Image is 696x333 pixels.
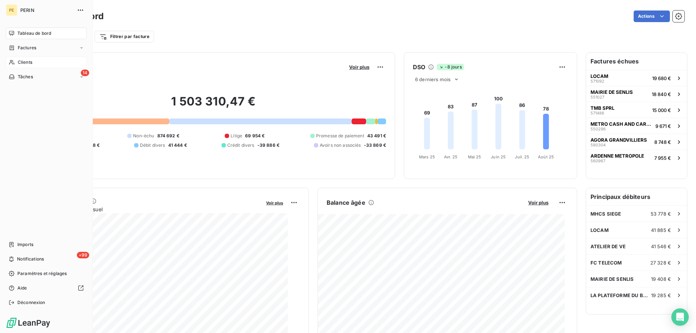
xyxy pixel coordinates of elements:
span: ARDENNE METROPOLE [591,153,644,159]
span: -8 jours [437,64,464,70]
span: 41 885 € [651,227,671,233]
span: MHCS SIEGE [591,211,621,217]
span: 53 778 € [651,211,671,217]
span: 571486 [591,111,604,115]
span: 69 954 € [245,133,265,139]
tspan: Août 25 [538,154,554,159]
span: Paramètres et réglages [17,270,67,277]
span: 18 840 € [652,91,671,97]
button: Actions [634,11,670,22]
a: Paramètres et réglages [6,268,87,279]
span: 550296 [591,127,606,131]
button: Voir plus [264,199,285,206]
span: Chiffre d'affaires mensuel [41,205,261,213]
tspan: Juil. 25 [515,154,529,159]
a: Factures [6,42,87,54]
button: ARDENNE METROPOLE5609677 955 € [586,150,687,166]
span: 19 285 € [651,292,671,298]
span: Clients [18,59,32,66]
span: Voir plus [349,64,369,70]
a: Clients [6,57,87,68]
span: Factures [18,45,36,51]
a: Aide [6,282,87,294]
span: FC TELECOM [591,260,622,266]
span: 27 328 € [650,260,671,266]
button: Voir plus [347,64,372,70]
tspan: Avr. 25 [444,154,457,159]
span: 41 546 € [651,243,671,249]
span: Crédit divers [227,142,254,149]
span: 571092 [591,79,604,83]
div: Open Intercom Messenger [671,308,689,326]
tspan: Mars 25 [419,154,435,159]
span: Litige [231,133,242,139]
span: Imports [17,241,33,248]
span: Tableau de bord [17,30,51,37]
button: METRO CASH AND CARRY FRANCE5502969 671 € [586,118,687,134]
span: 7 955 € [654,155,671,161]
span: Notifications [17,256,44,262]
span: LA PLATEFORME DU BATIMENT [591,292,651,298]
button: LOCAM57109219 680 € [586,70,687,86]
span: TMB SPRL [591,105,614,111]
span: 8 748 € [654,139,671,145]
span: Débit divers [140,142,165,149]
button: TMB SPRL57148615 000 € [586,102,687,118]
h6: Factures échues [586,53,687,70]
span: 6 derniers mois [415,76,451,82]
span: 14 [81,70,89,76]
span: Non-échu [133,133,154,139]
h6: Balance âgée [327,198,365,207]
img: Logo LeanPay [6,317,51,329]
span: 41 444 € [168,142,187,149]
span: 19 408 € [651,276,671,282]
span: Voir plus [266,200,283,205]
button: AGORA GRANDVILLIERS5803048 748 € [586,134,687,150]
div: PE [6,4,17,16]
button: MAIRIE DE SENLIS55102718 840 € [586,86,687,102]
span: 560967 [591,159,605,163]
span: -33 869 € [364,142,386,149]
a: Imports [6,239,87,250]
span: 551027 [591,95,604,99]
span: 15 000 € [652,107,671,113]
span: Avoirs non associés [320,142,361,149]
h2: 1 503 310,47 € [41,94,386,116]
span: 9 671 € [655,123,671,129]
span: 19 680 € [652,75,671,81]
a: 14Tâches [6,71,87,83]
span: -39 886 € [257,142,279,149]
tspan: Juin 25 [491,154,506,159]
span: Voir plus [528,200,548,205]
span: MAIRIE DE SENLIS [591,276,634,282]
span: LOCAM [591,227,609,233]
span: PERIN [20,7,72,13]
h6: Principaux débiteurs [586,188,687,205]
span: ATELIER DE VE [591,243,626,249]
span: Tâches [18,74,33,80]
span: LOCAM [591,73,608,79]
span: Aide [17,285,27,291]
span: 580304 [591,143,606,147]
span: Déconnexion [17,299,45,306]
span: AGORA GRANDVILLIERS [591,137,647,143]
button: Filtrer par facture [95,31,154,42]
span: 43 491 € [367,133,386,139]
h6: DSO [413,63,425,71]
span: Promesse de paiement [316,133,364,139]
a: Tableau de bord [6,28,87,39]
span: +99 [77,252,89,258]
button: Voir plus [526,199,551,206]
span: 874 692 € [157,133,179,139]
span: METRO CASH AND CARRY FRANCE [591,121,652,127]
tspan: Mai 25 [468,154,481,159]
span: MAIRIE DE SENLIS [591,89,633,95]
